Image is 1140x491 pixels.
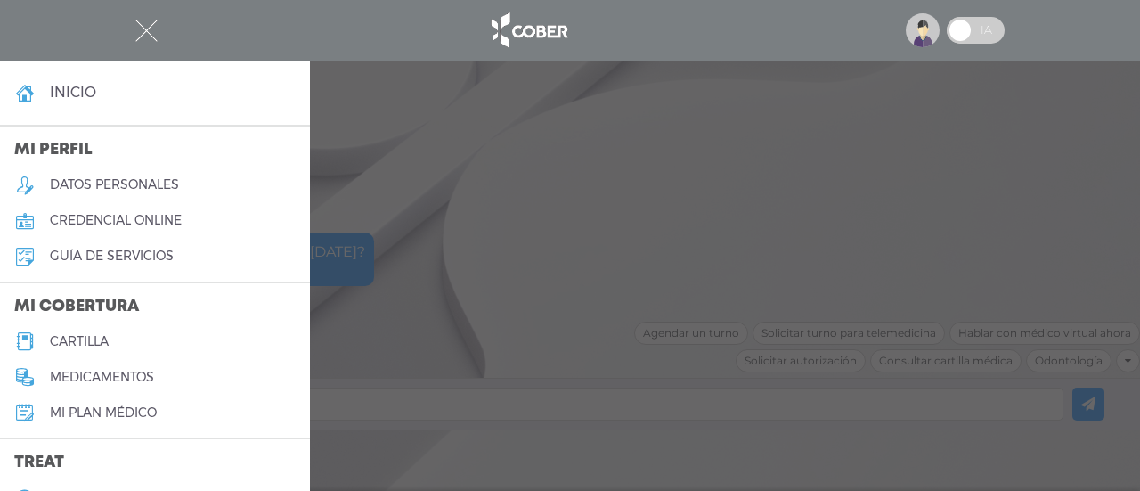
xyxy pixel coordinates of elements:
[50,213,182,228] h5: credencial online
[50,370,154,385] h5: medicamentos
[50,84,96,101] h4: inicio
[906,13,940,47] img: profile-placeholder.svg
[50,177,179,192] h5: datos personales
[482,9,575,52] img: logo_cober_home-white.png
[50,405,157,421] h5: Mi plan médico
[50,249,174,264] h5: guía de servicios
[50,334,109,349] h5: cartilla
[135,20,158,42] img: Cober_menu-close-white.svg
